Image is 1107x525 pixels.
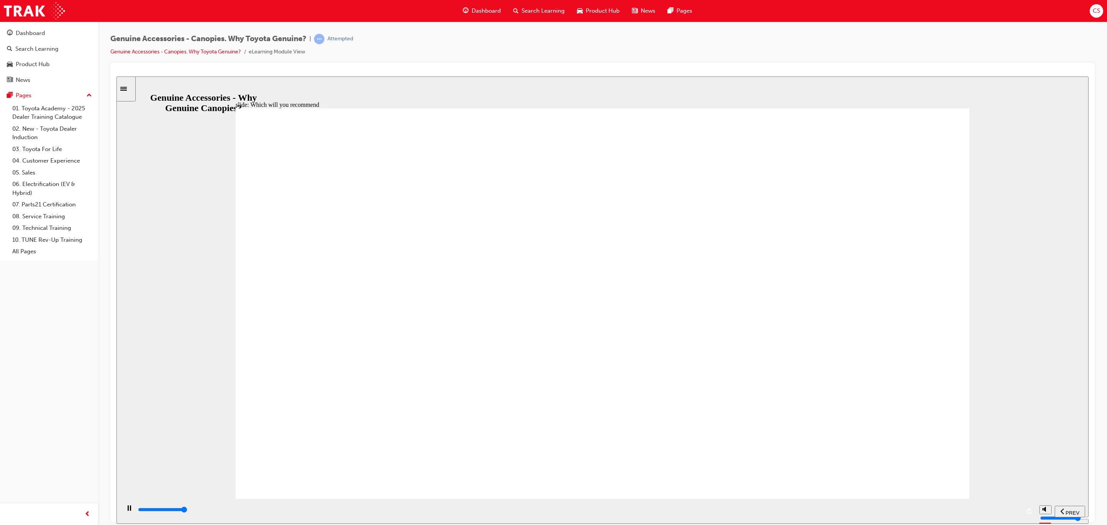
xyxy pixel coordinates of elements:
span: car-icon [577,6,583,16]
span: guage-icon [7,30,13,37]
span: search-icon [513,6,519,16]
div: News [16,76,30,85]
span: CS [1093,7,1100,15]
div: Pages [16,91,32,100]
span: prev-icon [85,510,90,519]
div: Attempted [327,35,353,43]
button: DashboardSearch LearningProduct HubNews [3,25,95,88]
a: Product Hub [3,57,95,71]
a: 09. Technical Training [9,222,95,234]
span: | [309,35,311,43]
input: slide progress [22,430,71,436]
a: pages-iconPages [662,3,698,19]
a: 08. Service Training [9,211,95,223]
span: pages-icon [668,6,673,16]
div: Product Hub [16,60,50,69]
span: guage-icon [463,6,469,16]
a: 04. Customer Experience [9,155,95,167]
a: Search Learning [3,42,95,56]
button: play/pause [4,429,17,442]
a: car-iconProduct Hub [571,3,626,19]
span: PREV [949,434,963,439]
a: 03. Toyota For Life [9,143,95,155]
a: 07. Parts21 Certification [9,199,95,211]
a: 01. Toyota Academy - 2025 Dealer Training Catalogue [9,103,95,123]
button: Pages [3,88,95,103]
button: CS [1090,4,1103,18]
a: guage-iconDashboard [457,3,507,19]
a: 06. Electrification (EV & Hybrid) [9,178,95,199]
input: volume [924,439,973,445]
span: car-icon [7,61,13,68]
span: search-icon [7,46,12,53]
a: Dashboard [3,26,95,40]
span: news-icon [632,6,638,16]
span: pages-icon [7,92,13,99]
span: News [641,7,655,15]
div: playback controls [4,422,919,447]
div: Search Learning [15,45,58,53]
nav: slide navigation [938,422,969,447]
button: volume [923,429,935,438]
img: Trak [4,2,65,20]
span: news-icon [7,77,13,84]
span: learningRecordVerb_ATTEMPT-icon [314,34,324,44]
a: News [3,73,95,87]
a: search-iconSearch Learning [507,3,571,19]
div: Dashboard [16,29,45,38]
li: eLearning Module View [249,48,305,56]
a: Genuine Accessories - Canopies. Why Toyota Genuine? [110,48,241,55]
span: Dashboard [472,7,501,15]
a: 02. New - Toyota Dealer Induction [9,123,95,143]
a: news-iconNews [626,3,662,19]
span: Search Learning [522,7,565,15]
button: replay [908,429,919,441]
div: misc controls [923,422,934,447]
button: previous [938,429,969,441]
a: 05. Sales [9,167,95,179]
span: up-icon [86,91,92,101]
span: Pages [676,7,692,15]
span: Product Hub [586,7,620,15]
a: 10. TUNE Rev-Up Training [9,234,95,246]
span: Genuine Accessories - Canopies. Why Toyota Genuine? [110,35,306,43]
a: All Pages [9,246,95,258]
